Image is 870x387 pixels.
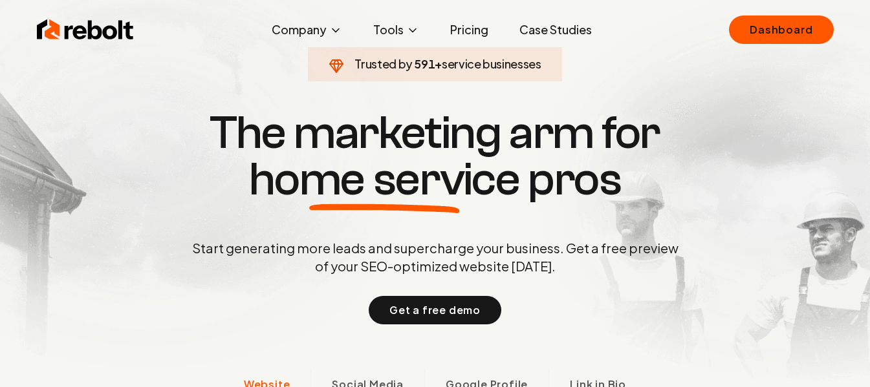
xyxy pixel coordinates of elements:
a: Pricing [440,17,499,43]
button: Get a free demo [369,296,501,324]
span: 591 [414,55,435,73]
a: Dashboard [729,16,833,44]
button: Tools [363,17,430,43]
button: Company [261,17,353,43]
p: Start generating more leads and supercharge your business. Get a free preview of your SEO-optimiz... [190,239,681,275]
span: service businesses [442,56,541,71]
span: + [435,56,442,71]
span: Trusted by [354,56,412,71]
img: Rebolt Logo [37,17,134,43]
h1: The marketing arm for pros [125,110,746,203]
span: home service [249,156,520,203]
a: Case Studies [509,17,602,43]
